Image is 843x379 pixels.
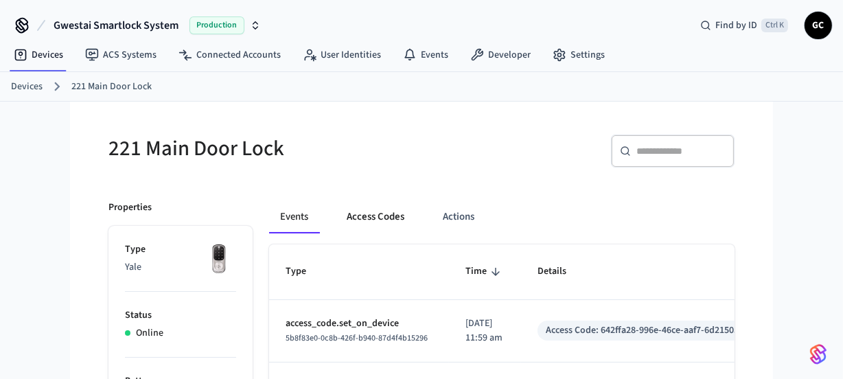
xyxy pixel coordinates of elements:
[202,242,236,277] img: Yale Assure Touchscreen Wifi Smart Lock, Satin Nickel, Front
[3,43,74,67] a: Devices
[538,261,584,282] span: Details
[392,43,459,67] a: Events
[715,19,757,32] span: Find by ID
[269,200,319,233] button: Events
[336,200,415,233] button: Access Codes
[71,80,152,94] a: 221 Main Door Lock
[286,317,432,331] p: access_code.set_on_device
[74,43,168,67] a: ACS Systems
[292,43,392,67] a: User Identities
[286,332,428,344] span: 5b8f83e0-0c8b-426f-b940-87d4f4b15296
[108,135,413,163] h5: 221 Main Door Lock
[125,260,236,275] p: Yale
[465,317,505,345] p: [DATE] 11:59 am
[168,43,292,67] a: Connected Accounts
[108,200,152,215] p: Properties
[269,200,735,233] div: ant example
[432,200,485,233] button: Actions
[542,43,616,67] a: Settings
[136,326,163,341] p: Online
[761,19,788,32] span: Ctrl K
[11,80,43,94] a: Devices
[689,13,799,38] div: Find by IDCtrl K
[125,308,236,323] p: Status
[459,43,542,67] a: Developer
[546,323,763,338] div: Access Code: 642ffa28-996e-46ce-aaf7-6d2150501473
[189,16,244,34] span: Production
[54,17,178,34] span: Gwestai Smartlock System
[810,343,827,365] img: SeamLogoGradient.69752ec5.svg
[286,261,324,282] span: Type
[806,13,831,38] span: GC
[125,242,236,257] p: Type
[465,261,505,282] span: Time
[805,12,832,39] button: GC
